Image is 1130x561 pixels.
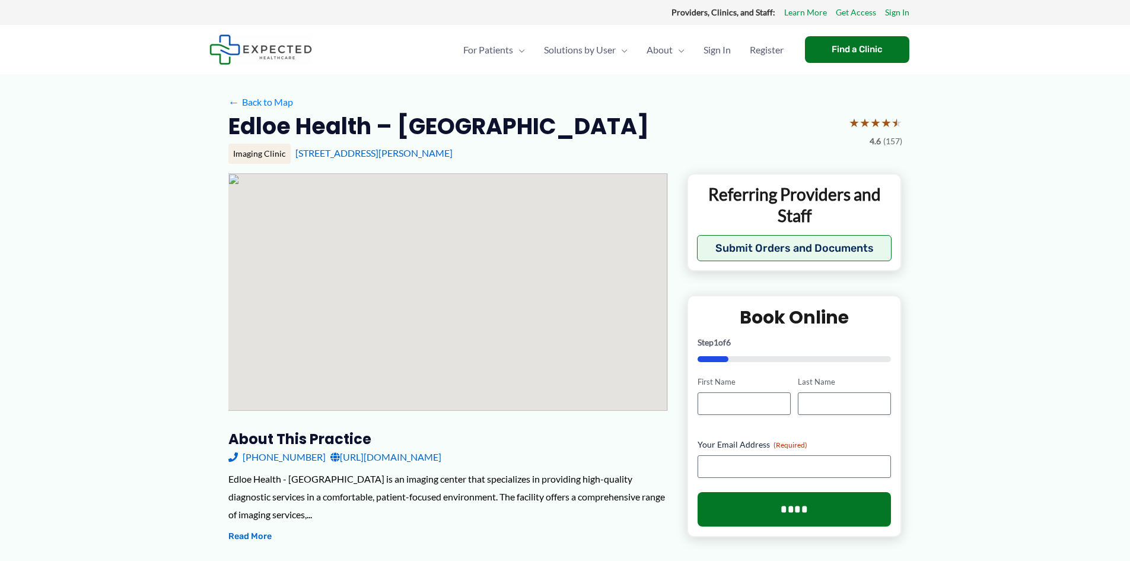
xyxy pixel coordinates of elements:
label: Your Email Address [698,439,892,451]
span: Menu Toggle [513,29,525,71]
span: ★ [849,112,860,134]
span: ★ [860,112,870,134]
span: (157) [883,134,902,149]
span: ★ [881,112,892,134]
a: AboutMenu Toggle [637,29,694,71]
span: ★ [870,112,881,134]
a: Solutions by UserMenu Toggle [534,29,637,71]
strong: Providers, Clinics, and Staff: [671,7,775,17]
span: Menu Toggle [673,29,685,71]
a: For PatientsMenu Toggle [454,29,534,71]
span: For Patients [463,29,513,71]
span: Register [750,29,784,71]
span: About [647,29,673,71]
a: [STREET_ADDRESS][PERSON_NAME] [295,147,453,159]
h2: Book Online [698,306,892,329]
button: Read More [228,530,272,544]
a: [URL][DOMAIN_NAME] [330,448,441,466]
a: Sign In [885,5,909,20]
a: Learn More [784,5,827,20]
span: (Required) [774,440,807,449]
span: ★ [892,112,902,134]
nav: Primary Site Navigation [454,29,793,71]
a: [PHONE_NUMBER] [228,448,326,466]
a: ←Back to Map [228,93,293,111]
span: ← [228,96,240,107]
div: Imaging Clinic [228,144,291,164]
span: 1 [714,337,718,347]
p: Step of [698,338,892,347]
span: Solutions by User [544,29,616,71]
span: 6 [726,337,731,347]
a: Register [740,29,793,71]
button: Submit Orders and Documents [697,235,892,261]
span: 4.6 [870,134,881,149]
h3: About this practice [228,430,668,448]
span: Menu Toggle [616,29,628,71]
a: Find a Clinic [805,36,909,63]
div: Edloe Health - [GEOGRAPHIC_DATA] is an imaging center that specializes in providing high-quality ... [228,470,668,523]
a: Sign In [694,29,740,71]
span: Sign In [704,29,731,71]
a: Get Access [836,5,876,20]
label: First Name [698,376,791,388]
img: Expected Healthcare Logo - side, dark font, small [209,34,312,65]
h2: Edloe Health – [GEOGRAPHIC_DATA] [228,112,649,141]
p: Referring Providers and Staff [697,183,892,227]
label: Last Name [798,376,891,388]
